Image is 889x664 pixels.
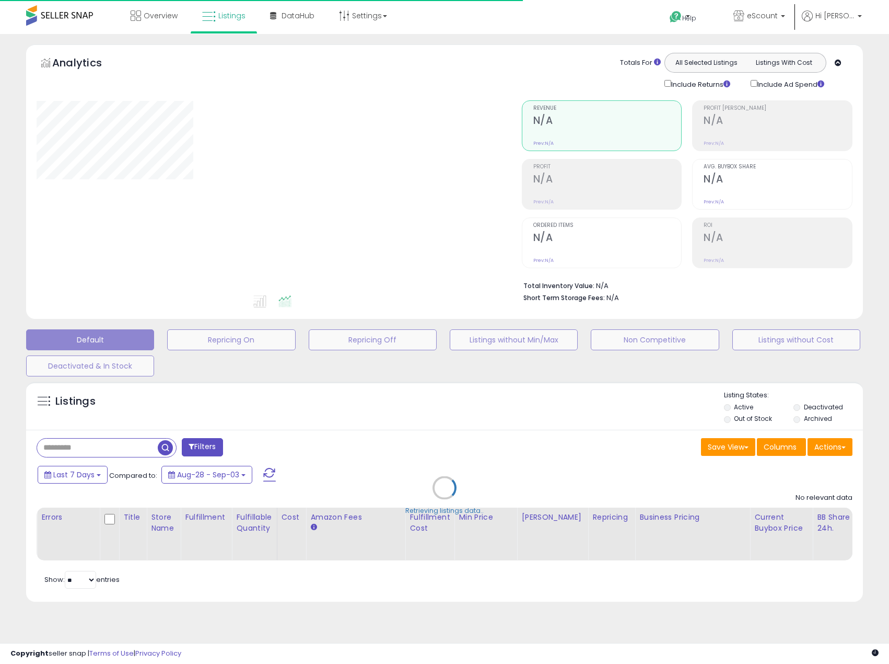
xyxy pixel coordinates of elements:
span: DataHub [282,10,314,21]
small: Prev: N/A [533,140,554,146]
button: Repricing On [167,329,295,350]
button: Deactivated & In Stock [26,356,154,376]
h2: N/A [704,115,852,129]
button: Default [26,329,154,350]
a: Hi [PERSON_NAME] [802,10,862,34]
h2: N/A [533,115,682,129]
small: Prev: N/A [704,199,724,205]
span: Avg. Buybox Share [704,164,852,170]
h2: N/A [704,173,852,187]
small: Prev: N/A [704,140,724,146]
i: Get Help [669,10,682,24]
a: Help [661,3,717,34]
button: Listings With Cost [745,56,823,70]
h5: Analytics [52,55,122,73]
span: Profit [533,164,682,170]
small: Prev: N/A [533,199,554,205]
span: Help [682,14,696,22]
span: Profit [PERSON_NAME] [704,106,852,111]
span: Listings [218,10,245,21]
small: Prev: N/A [533,257,554,264]
li: N/A [523,279,845,291]
b: Total Inventory Value: [523,281,594,290]
span: N/A [606,293,619,303]
span: Overview [144,10,178,21]
span: ROI [704,223,852,228]
span: eScount [747,10,778,21]
b: Short Term Storage Fees: [523,293,605,302]
h2: N/A [533,232,682,246]
span: Revenue [533,106,682,111]
button: Repricing Off [309,329,437,350]
button: Listings without Cost [732,329,860,350]
div: Retrieving listings data.. [405,506,484,516]
h2: N/A [533,173,682,187]
button: Listings without Min/Max [450,329,578,350]
h2: N/A [704,232,852,246]
button: All Selected Listings [668,56,745,70]
div: Include Ad Spend [743,78,841,90]
div: Totals For [620,58,661,68]
small: Prev: N/A [704,257,724,264]
span: Hi [PERSON_NAME] [815,10,855,21]
span: Ordered Items [533,223,682,228]
div: Include Returns [657,78,743,90]
button: Non Competitive [591,329,719,350]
